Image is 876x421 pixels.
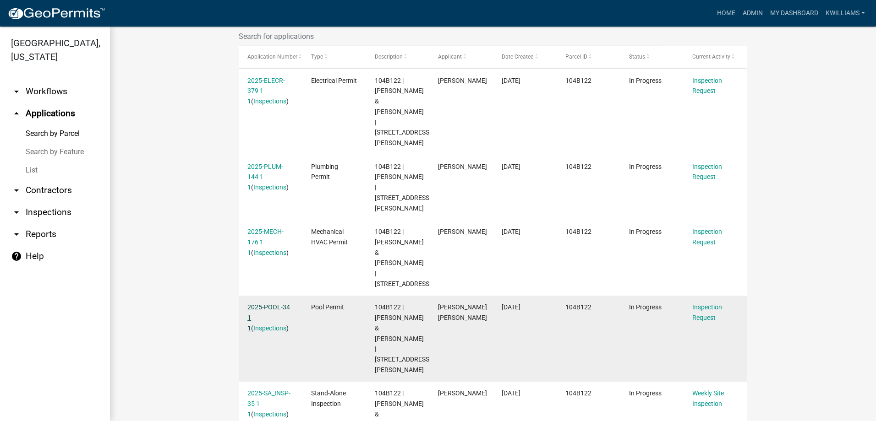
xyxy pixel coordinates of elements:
[629,389,662,397] span: In Progress
[311,389,346,407] span: Stand-Alone Inspection
[438,54,462,60] span: Applicant
[247,77,285,105] a: 2025-ELECR-379 1 1
[692,228,722,246] a: Inspection Request
[629,54,645,60] span: Status
[565,54,587,60] span: Parcel ID
[253,324,286,332] a: Inspections
[375,77,431,147] span: 104B122 | TURPIN WILLIAM R & PATRICIA C | 113 Carolyn Court
[375,54,403,60] span: Description
[239,46,302,68] datatable-header-cell: Application Number
[247,388,293,419] div: ( )
[502,389,520,397] span: 04/02/2025
[692,77,722,95] a: Inspection Request
[502,77,520,84] span: 07/22/2025
[438,77,487,84] span: Ben Moore
[11,229,22,240] i: arrow_drop_down
[684,46,747,68] datatable-header-cell: Current Activity
[713,5,739,22] a: Home
[629,77,662,84] span: In Progress
[253,184,286,191] a: Inspections
[247,227,293,258] div: ( )
[822,5,869,22] a: kwilliams
[565,163,591,170] span: 104B122
[438,389,487,397] span: Brian Alliston
[253,249,286,256] a: Inspections
[557,46,620,68] datatable-header-cell: Parcel ID
[692,389,724,407] a: Weekly Site Inspection
[311,77,357,84] span: Electrical Permit
[311,303,344,311] span: Pool Permit
[11,185,22,196] i: arrow_drop_down
[502,303,520,311] span: 07/10/2025
[366,46,430,68] datatable-header-cell: Description
[253,410,286,418] a: Inspections
[629,228,662,235] span: In Progress
[565,303,591,311] span: 104B122
[247,76,293,107] div: ( )
[565,228,591,235] span: 104B122
[429,46,493,68] datatable-header-cell: Applicant
[438,303,487,321] span: James Barrett Fleming
[438,163,487,170] span: Jay Grimes
[502,228,520,235] span: 07/22/2025
[247,54,297,60] span: Application Number
[629,303,662,311] span: In Progress
[247,389,290,418] a: 2025-SA_INSP-35 1 1
[692,54,730,60] span: Current Activity
[565,389,591,397] span: 104B122
[493,46,557,68] datatable-header-cell: Date Created
[247,163,283,191] a: 2025-PLUM-144 1 1
[375,163,431,212] span: 104B122 | Jay Grimes | 104 Scott Oak Drive
[253,97,286,105] a: Inspections
[620,46,684,68] datatable-header-cell: Status
[375,228,431,287] span: 104B122 | TURPIN WILLIAM R & PATRICIA C | 354 Pine Street Lane
[375,303,431,373] span: 104B122 | TURPIN WILLIAM R & PATRICIA C | 113 CAROLYN CT
[311,54,323,60] span: Type
[692,303,722,321] a: Inspection Request
[502,54,534,60] span: Date Created
[302,46,366,68] datatable-header-cell: Type
[565,77,591,84] span: 104B122
[629,163,662,170] span: In Progress
[11,86,22,97] i: arrow_drop_down
[11,207,22,218] i: arrow_drop_down
[247,162,293,193] div: ( )
[247,303,290,332] a: 2025-POOL-34 1 1
[311,228,348,246] span: Mechanical HVAC Permit
[438,228,487,235] span: Haden Wilson
[11,108,22,119] i: arrow_drop_up
[766,5,822,22] a: My Dashboard
[11,251,22,262] i: help
[239,27,660,46] input: Search for applications
[739,5,766,22] a: Admin
[247,228,284,256] a: 2025-MECH-176 1 1
[311,163,338,181] span: Plumbing Permit
[692,163,722,181] a: Inspection Request
[502,163,520,170] span: 07/22/2025
[247,302,293,333] div: ( )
